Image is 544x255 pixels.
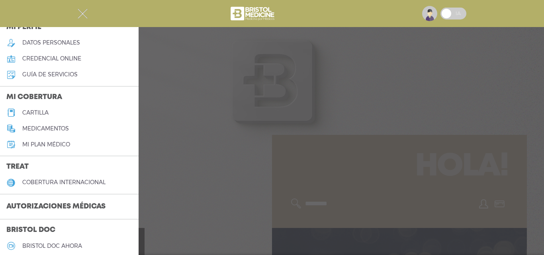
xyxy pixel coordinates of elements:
[22,55,81,62] h5: credencial online
[22,39,80,46] h5: datos personales
[22,71,78,78] h5: guía de servicios
[22,179,106,186] h5: cobertura internacional
[22,243,82,249] h5: Bristol doc ahora
[22,141,70,148] h5: Mi plan médico
[422,6,437,21] img: profile-placeholder.svg
[22,109,49,116] h5: cartilla
[22,125,69,132] h5: medicamentos
[78,9,88,19] img: Cober_menu-close-white.svg
[229,4,277,23] img: bristol-medicine-blanco.png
